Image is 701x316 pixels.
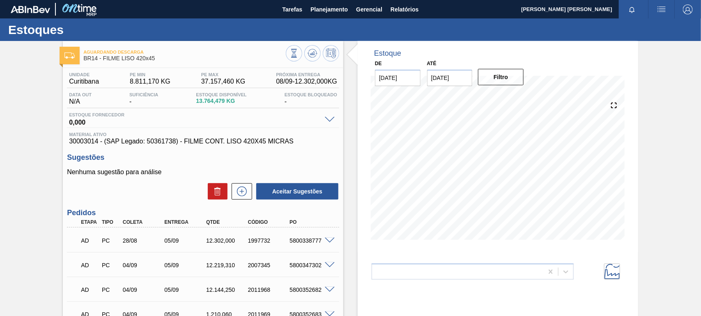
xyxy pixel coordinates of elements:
div: Aguardando Descarga [79,281,100,299]
span: Gerencial [356,5,382,14]
span: Data out [69,92,92,97]
span: 13.764,479 KG [196,98,246,104]
img: Logout [683,5,693,14]
p: Nenhuma sugestão para análise [67,168,339,176]
h3: Pedidos [67,209,339,217]
div: N/A [67,92,94,105]
div: 04/09/2025 [121,262,167,268]
div: Código [246,219,292,225]
input: dd/mm/yyyy [375,70,421,86]
span: Unidade [69,72,99,77]
label: Até [427,61,437,66]
div: Etapa [79,219,100,225]
div: 1997732 [246,237,292,244]
input: dd/mm/yyyy [427,70,473,86]
span: Estoque Fornecedor [69,112,321,117]
div: - [127,92,160,105]
div: 04/09/2025 [121,286,167,293]
div: 05/09/2025 [162,262,209,268]
button: Visão Geral dos Estoques [286,45,302,61]
span: 0,000 [69,117,321,125]
div: Coleta [121,219,167,225]
span: Aguardando Descarga [83,50,286,55]
button: Atualizar Gráfico [304,45,321,61]
div: 12.144,250 [204,286,251,293]
div: Pedido de Compra [100,237,121,244]
h3: Sugestões [67,153,339,162]
span: Estoque Disponível [196,92,246,97]
div: 05/09/2025 [162,237,209,244]
button: Programar Estoque [323,45,339,61]
p: AD [81,262,98,268]
div: 2011968 [246,286,292,293]
div: 5800352682 [287,286,334,293]
span: Tarefas [282,5,302,14]
span: Próxima Entrega [276,72,337,77]
div: 2007345 [246,262,292,268]
button: Filtro [478,69,524,85]
h1: Estoques [8,25,154,34]
span: Relatórios [391,5,418,14]
p: AD [81,286,98,293]
div: - [283,92,339,105]
span: PE MAX [201,72,246,77]
div: Qtde [204,219,251,225]
div: Aguardando Descarga [79,256,100,274]
div: 5800338777 [287,237,334,244]
div: 12.302,000 [204,237,251,244]
span: 30003014 - (SAP Legado: 50361738) - FILME CONT. LISO 420X45 MICRAS [69,138,337,145]
div: Aguardando Descarga [79,232,100,250]
span: 37.157,460 KG [201,78,246,85]
span: BR14 - FILME LISO 420x45 [83,55,286,61]
div: 05/09/2025 [162,286,209,293]
div: Aceitar Sugestões [252,182,339,200]
button: Aceitar Sugestões [256,183,338,200]
div: Pedido de Compra [100,262,121,268]
div: Estoque [374,49,401,58]
div: Pedido de Compra [100,286,121,293]
span: 8.811,170 KG [130,78,170,85]
div: Tipo [100,219,121,225]
img: TNhmsLtSVTkK8tSr43FrP2fwEKptu5GPRR3wAAAABJRU5ErkJggg== [11,6,50,13]
label: De [375,61,382,66]
div: Entrega [162,219,209,225]
span: Material ativo [69,132,337,137]
span: Curitibana [69,78,99,85]
p: AD [81,237,98,244]
div: 28/08/2025 [121,237,167,244]
div: Excluir Sugestões [204,183,228,200]
img: userActions [657,5,667,14]
div: 5800347302 [287,262,334,268]
div: 12.219,310 [204,262,251,268]
img: Ícone [64,52,75,59]
span: Estoque Bloqueado [285,92,337,97]
span: Planejamento [310,5,348,14]
span: 08/09 - 12.302,000 KG [276,78,337,85]
span: PE MIN [130,72,170,77]
button: Notificações [619,4,645,15]
span: Suficiência [129,92,158,97]
div: Nova sugestão [228,183,252,200]
div: PO [287,219,334,225]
